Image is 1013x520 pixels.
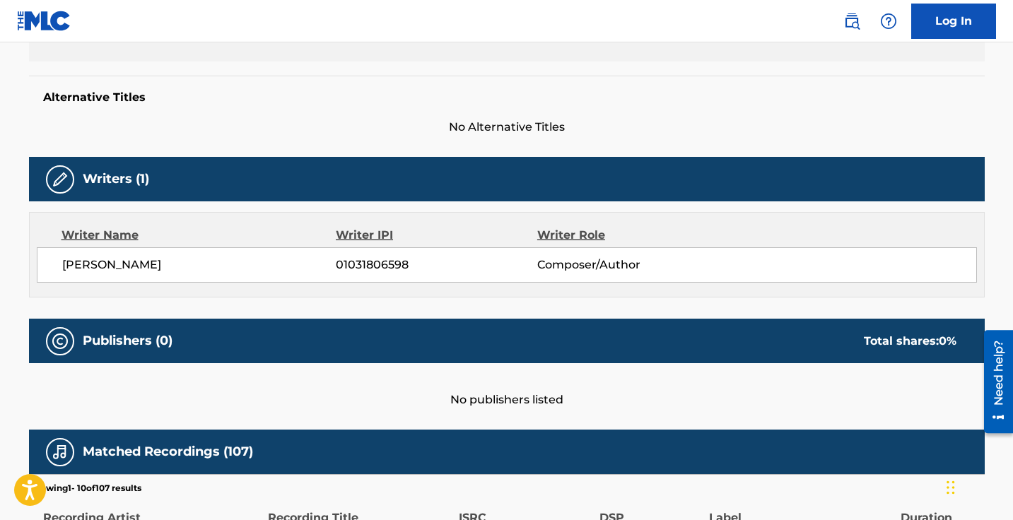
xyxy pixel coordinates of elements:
[947,466,955,509] div: Arrastrar
[911,4,996,39] a: Log In
[83,333,172,349] h5: Publishers (0)
[29,119,985,136] span: No Alternative Titles
[336,256,537,273] span: 01031806598
[43,90,971,105] h5: Alternative Titles
[29,482,141,495] p: Showing 1 - 10 of 107 results
[973,324,1013,438] iframe: Resource Center
[939,334,956,348] span: 0 %
[838,7,866,35] a: Public Search
[83,444,253,460] h5: Matched Recordings (107)
[874,7,903,35] div: Help
[336,227,537,244] div: Writer IPI
[880,13,897,30] img: help
[52,171,69,188] img: Writers
[52,444,69,461] img: Matched Recordings
[843,13,860,30] img: search
[942,452,1013,520] div: Widget de chat
[62,256,336,273] span: [PERSON_NAME]
[62,227,336,244] div: Writer Name
[83,171,149,187] h5: Writers (1)
[537,227,720,244] div: Writer Role
[29,363,985,408] div: No publishers listed
[17,11,71,31] img: MLC Logo
[942,452,1013,520] iframe: Chat Widget
[52,333,69,350] img: Publishers
[537,256,720,273] span: Composer/Author
[864,333,956,350] div: Total shares:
